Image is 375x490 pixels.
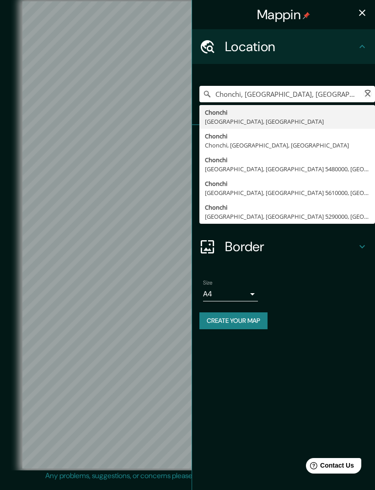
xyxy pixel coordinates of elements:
[203,279,213,287] label: Size
[192,195,375,229] div: Layout
[205,141,370,150] div: Chonchi, [GEOGRAPHIC_DATA], [GEOGRAPHIC_DATA]
[22,1,353,469] canvas: Map
[205,155,370,164] div: Chonchi
[205,212,370,221] div: [GEOGRAPHIC_DATA], [GEOGRAPHIC_DATA] 5290000, [GEOGRAPHIC_DATA]
[45,470,327,481] p: Any problems, suggestions, or concerns please email .
[205,203,370,212] div: Chonchi
[199,312,268,329] button: Create your map
[225,238,357,255] h4: Border
[205,132,370,141] div: Chonchi
[192,160,375,195] div: Style
[205,108,370,117] div: Chonchi
[257,6,310,23] h4: Mappin
[294,454,365,480] iframe: Help widget launcher
[192,229,375,264] div: Border
[303,12,310,19] img: pin-icon.png
[205,188,370,197] div: [GEOGRAPHIC_DATA], [GEOGRAPHIC_DATA] 5610000, [GEOGRAPHIC_DATA]
[205,117,370,126] div: [GEOGRAPHIC_DATA], [GEOGRAPHIC_DATA]
[205,179,370,188] div: Chonchi
[192,125,375,160] div: Pins
[205,164,370,174] div: [GEOGRAPHIC_DATA], [GEOGRAPHIC_DATA] 5480000, [GEOGRAPHIC_DATA]
[192,29,375,64] div: Location
[203,287,258,301] div: A4
[225,38,357,55] h4: Location
[199,86,375,102] input: Pick your city or area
